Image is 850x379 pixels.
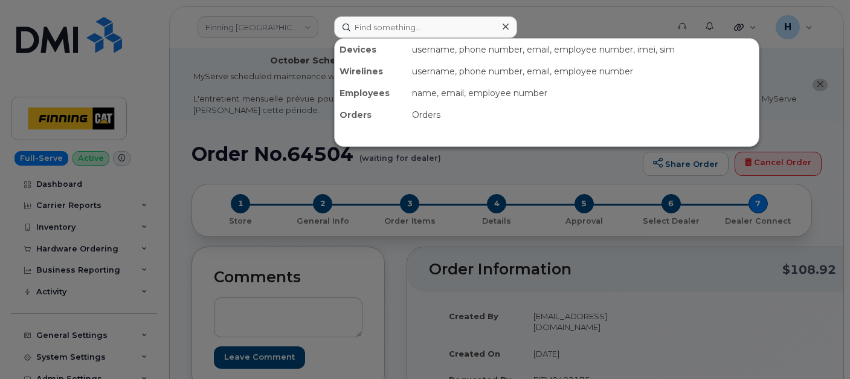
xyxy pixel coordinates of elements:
div: Wirelines [335,60,407,82]
div: Orders [335,104,407,126]
div: Employees [335,82,407,104]
div: username, phone number, email, employee number, imei, sim [407,39,759,60]
div: name, email, employee number [407,82,759,104]
div: username, phone number, email, employee number [407,60,759,82]
div: Devices [335,39,407,60]
div: Orders [407,104,759,126]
